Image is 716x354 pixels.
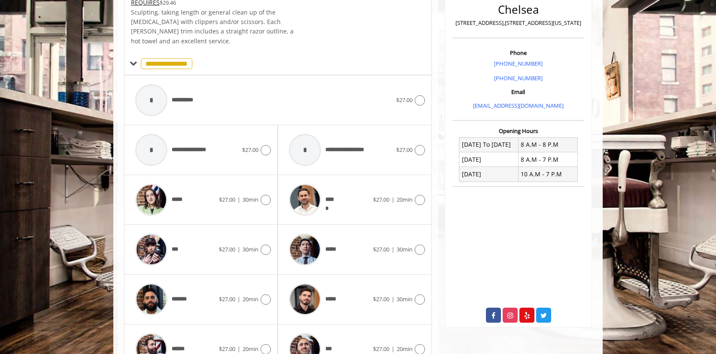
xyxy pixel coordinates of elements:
p: Sculpting, taking length or general clean up of the [MEDICAL_DATA] with clippers and/or scissors.... [131,8,303,46]
span: $27.00 [373,345,389,353]
h3: Email [455,89,582,95]
span: 30min [397,245,413,253]
span: | [391,345,394,353]
span: $27.00 [396,146,413,154]
td: [DATE] [459,167,519,182]
span: 30min [243,245,258,253]
span: | [237,196,240,203]
span: 30min [243,196,258,203]
h3: Opening Hours [452,128,584,134]
span: | [237,245,240,253]
span: 20min [243,295,258,303]
span: | [237,295,240,303]
h3: Phone [455,50,582,56]
a: [EMAIL_ADDRESS][DOMAIN_NAME] [473,102,564,109]
span: $27.00 [373,245,389,253]
td: [DATE] [459,152,519,167]
a: [PHONE_NUMBER] [494,74,543,82]
span: | [391,245,394,253]
span: 30min [397,295,413,303]
span: $27.00 [219,196,235,203]
span: $27.00 [373,196,389,203]
h2: Chelsea [455,3,582,16]
span: 20min [397,345,413,353]
td: 10 A.M - 7 P.M [518,167,577,182]
a: [PHONE_NUMBER] [494,60,543,67]
span: 20min [243,345,258,353]
span: | [391,295,394,303]
td: 8 A.M - 7 P.M [518,152,577,167]
span: $27.00 [219,345,235,353]
p: [STREET_ADDRESS],[STREET_ADDRESS][US_STATE] [455,18,582,27]
span: 20min [397,196,413,203]
span: | [237,345,240,353]
span: $27.00 [219,245,235,253]
td: 8 A.M - 8 P.M [518,137,577,152]
span: $27.00 [373,295,389,303]
td: [DATE] To [DATE] [459,137,519,152]
span: $27.00 [242,146,258,154]
span: $27.00 [219,295,235,303]
span: $27.00 [396,96,413,104]
span: | [391,196,394,203]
